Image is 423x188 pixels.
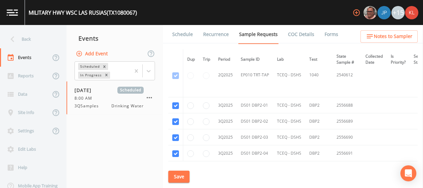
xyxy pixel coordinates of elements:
[74,87,96,94] span: [DATE]
[183,49,199,70] th: Dup
[214,97,237,113] td: 3Q2025
[273,53,305,97] td: TCEQ - DSHS
[74,48,110,60] button: Add Event
[202,25,230,44] a: Recurrence
[324,25,339,44] a: Forms
[273,113,305,129] td: TCEQ - DSHS
[78,72,103,79] div: In Progress
[214,161,237,177] td: 3Q2025
[273,145,305,161] td: TCEQ - DSHS
[360,30,418,43] button: Notes to Sampler
[214,53,237,97] td: 2Q2025
[305,145,333,161] td: DBP2
[363,6,377,19] div: Mike Franklin
[214,129,237,145] td: 3Q2025
[405,6,418,19] img: 9c4450d90d3b8045b2e5fa62e4f92659
[237,97,273,113] td: DS01 DBP2-01
[273,129,305,145] td: TCEQ - DSHS
[168,171,190,183] button: Save
[103,72,110,79] div: Remove In Progress
[377,6,391,19] div: Joshua gere Paul
[333,145,361,161] td: 2556691
[74,103,103,109] span: 3QSamples
[237,129,273,145] td: DS01 DBP2-03
[29,9,137,17] div: MILITARY HWY WSC LAS RUSIAS (TX1080067)
[214,113,237,129] td: 3Q2025
[305,129,333,145] td: DBP2
[67,30,163,47] div: Events
[333,97,361,113] td: 2556688
[273,161,305,177] td: TCEQ - DSHS
[238,25,279,44] a: Sample Requests
[287,25,315,44] a: COC Details
[305,97,333,113] td: DBP2
[361,49,387,70] th: Collected Date
[374,32,412,41] span: Notes to Sampler
[333,53,361,97] td: 2540612
[7,9,18,16] img: logo
[305,53,333,97] td: 1040
[273,49,305,70] th: Lab
[74,95,96,101] span: 8:00 AM
[117,87,144,94] span: Scheduled
[377,6,391,19] img: 41241ef155101aa6d92a04480b0d0000
[305,161,333,177] td: 1005
[237,113,273,129] td: DS01 DBP2-02
[391,6,405,19] div: +15
[237,53,273,97] td: EP010 TRT-TAP
[78,63,101,70] div: Scheduled
[67,81,163,115] a: [DATE]Scheduled8:00 AM3QSamplesDrinking Water
[101,63,108,70] div: Remove Scheduled
[237,145,273,161] td: DS01 DBP2-04
[305,49,333,70] th: Test
[333,113,361,129] td: 2556689
[237,49,273,70] th: Sample ID
[305,113,333,129] td: DBP2
[333,161,361,177] td: 2527825
[237,161,273,177] td: EP007 TRT-TAP
[199,49,214,70] th: Trip
[214,145,237,161] td: 3Q2025
[273,97,305,113] td: TCEQ - DSHS
[333,49,361,70] th: State Sample #
[111,103,144,109] span: Drinking Water
[214,49,237,70] th: Period
[400,165,416,181] div: Open Intercom Messenger
[363,6,377,19] img: e2d790fa78825a4bb76dcb6ab311d44c
[387,49,410,70] th: Is Priority?
[171,25,194,44] a: Schedule
[333,129,361,145] td: 2556690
